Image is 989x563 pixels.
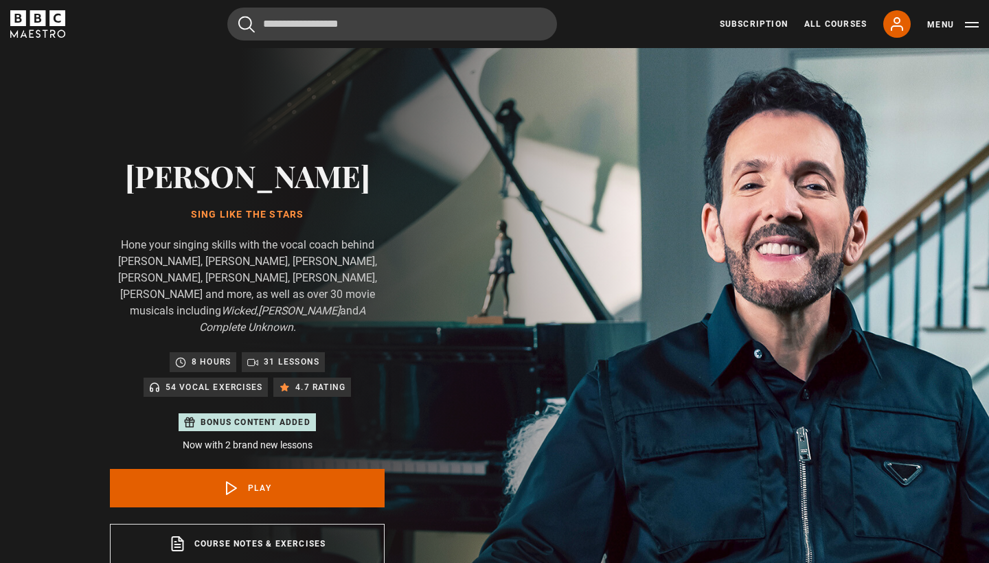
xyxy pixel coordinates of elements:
p: Now with 2 brand new lessons [110,438,385,452]
p: 8 hours [192,355,231,369]
p: 4.7 rating [295,380,345,394]
input: Search [227,8,557,41]
i: [PERSON_NAME] [258,304,340,317]
p: 54 Vocal Exercises [166,380,263,394]
i: Wicked [221,304,256,317]
h2: [PERSON_NAME] [110,158,385,193]
button: Submit the search query [238,16,255,33]
a: Subscription [720,18,788,30]
h1: Sing Like the Stars [110,209,385,220]
i: A Complete Unknown [199,304,365,334]
p: Hone your singing skills with the vocal coach behind [PERSON_NAME], [PERSON_NAME], [PERSON_NAME],... [110,237,385,336]
a: All Courses [804,18,867,30]
a: Play [110,469,385,507]
svg: BBC Maestro [10,10,65,38]
p: Bonus content added [201,416,310,428]
p: 31 lessons [264,355,319,369]
button: Toggle navigation [927,18,979,32]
